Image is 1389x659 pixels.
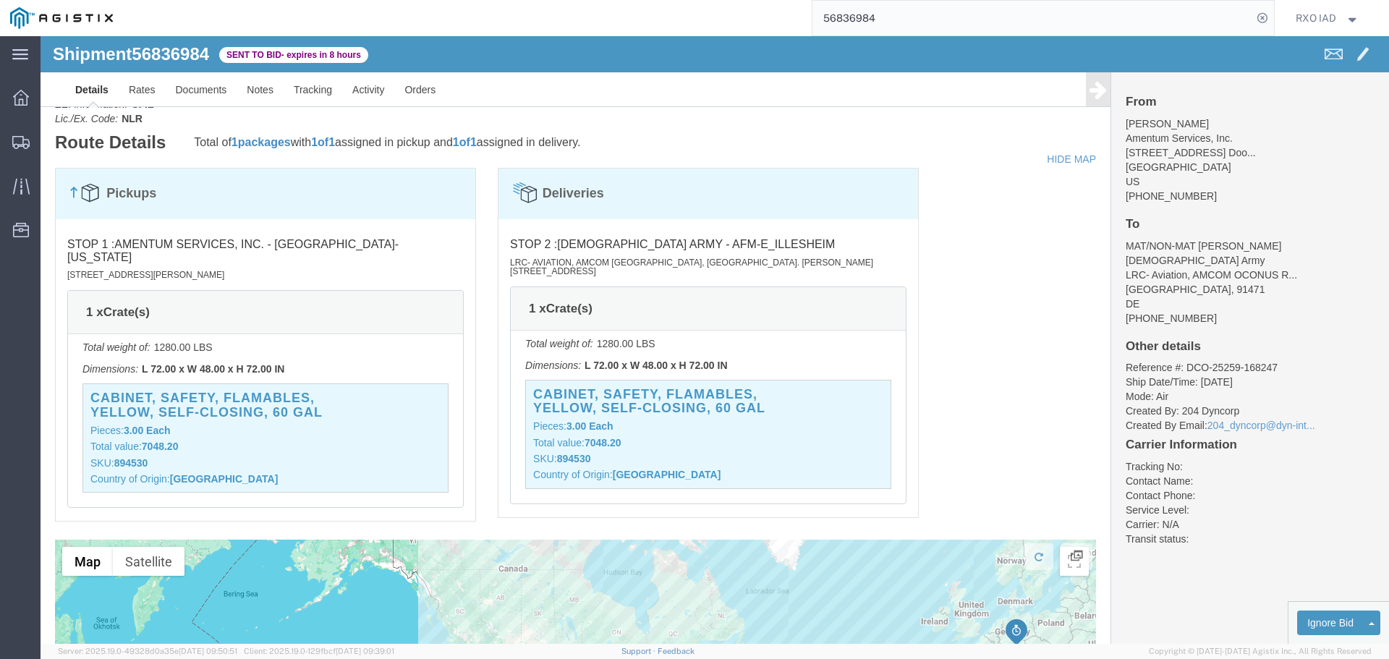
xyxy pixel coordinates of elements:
a: Support [621,647,658,655]
input: Search for shipment number, reference number [812,1,1252,35]
span: RXO IAD [1296,10,1336,26]
span: Server: 2025.19.0-49328d0a35e [58,647,237,655]
img: logo [10,7,113,29]
span: [DATE] 09:39:01 [336,647,394,655]
button: RXO IAD [1295,9,1369,27]
a: Feedback [658,647,694,655]
iframe: FS Legacy Container [41,36,1389,644]
span: [DATE] 09:50:51 [179,647,237,655]
span: Client: 2025.19.0-129fbcf [244,647,394,655]
span: Copyright © [DATE]-[DATE] Agistix Inc., All Rights Reserved [1149,645,1372,658]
